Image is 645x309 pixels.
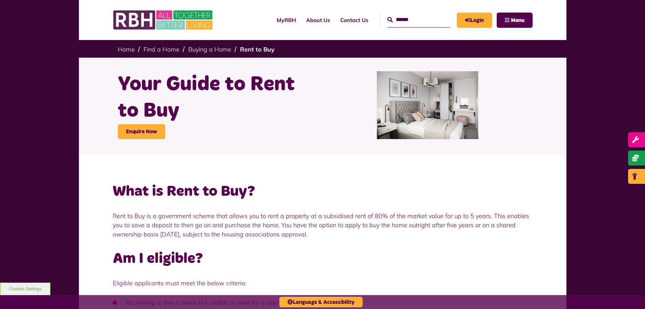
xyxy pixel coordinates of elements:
[301,11,335,29] a: About Us
[188,45,231,53] a: Buying a Home
[272,11,301,29] a: MyRBH
[377,71,478,139] img: Bedroom Cottons
[113,278,533,288] p: Eligible applicants must meet the below criteria:
[118,71,318,124] h1: Your Guide to Rent to Buy
[144,45,179,53] a: Find a Home
[113,211,533,239] p: Rent to Buy is a government scheme that allows you to rent a property at a subsidised rent of 80%...
[335,11,373,29] a: Contact Us
[511,18,524,23] span: Menu
[240,45,275,53] a: Rent to Buy
[113,249,533,268] h2: Am I eligible?
[113,182,533,201] h2: What is Rent to Buy?
[457,13,492,28] a: MyRBH
[279,297,363,307] button: Language & Accessibility
[497,13,533,28] button: Navigation
[113,7,214,33] img: RBH
[118,45,135,53] a: Home
[615,278,645,309] iframe: Netcall Web Assistant for live chat
[118,124,165,139] a: Enquire Now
